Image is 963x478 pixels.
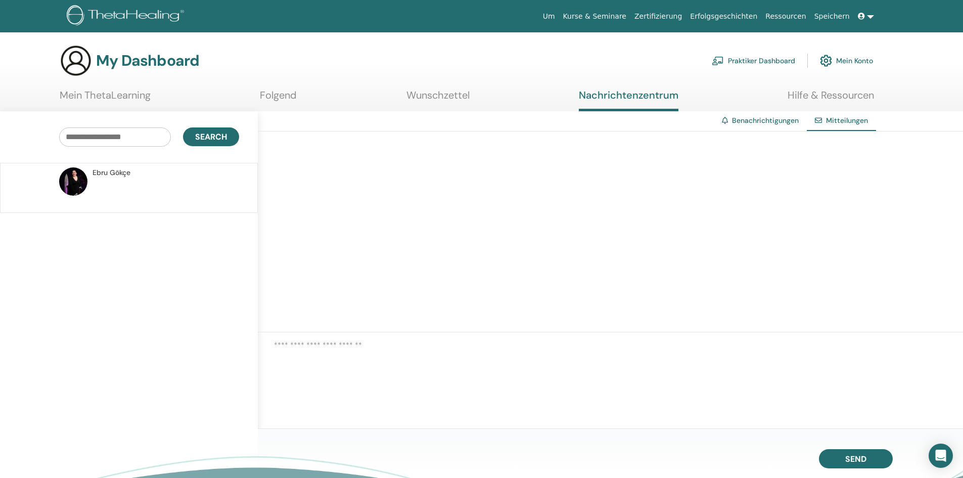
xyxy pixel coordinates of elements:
img: chalkboard-teacher.svg [712,56,724,65]
a: Erfolgsgeschichten [686,7,761,26]
a: Nachrichtenzentrum [579,89,678,111]
img: cog.svg [820,52,832,69]
h3: My Dashboard [96,52,199,70]
div: Open Intercom Messenger [929,444,953,468]
a: Mein Konto [820,50,873,72]
a: Wunschzettel [406,89,470,109]
a: Zertifizierung [630,7,686,26]
img: generic-user-icon.jpg [60,45,92,77]
span: Send [845,454,866,464]
a: Folgend [260,89,297,109]
a: Um [539,7,559,26]
a: Speichern [810,7,854,26]
a: Ressourcen [761,7,810,26]
a: Mein ThetaLearning [60,89,151,109]
button: Send [819,449,893,468]
span: Ebru Gökçe [93,167,130,178]
span: Search [195,132,227,142]
button: Search [183,127,239,146]
a: Praktiker Dashboard [712,50,795,72]
img: default.jpg [59,167,87,196]
a: Kurse & Seminare [559,7,630,26]
a: Hilfe & Ressourcen [788,89,874,109]
a: Benachrichtigungen [732,116,799,125]
span: Mitteilungen [826,116,868,125]
img: logo.png [67,5,188,28]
